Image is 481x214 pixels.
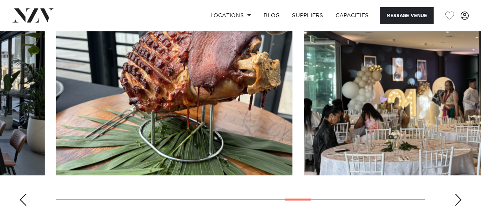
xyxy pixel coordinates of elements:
swiper-slide: 14 / 21 [56,2,292,175]
a: Capacities [329,7,375,24]
img: nzv-logo.png [12,8,54,22]
a: Locations [204,7,258,24]
a: BLOG [258,7,286,24]
button: Message Venue [380,7,434,24]
a: SUPPLIERS [286,7,329,24]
